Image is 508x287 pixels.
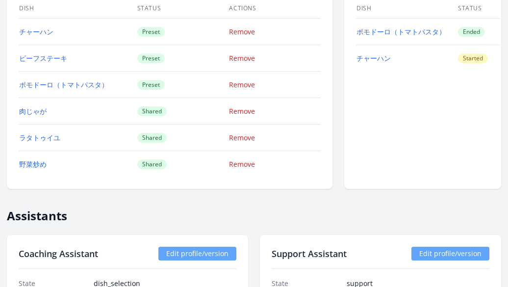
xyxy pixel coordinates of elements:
a: Remove [229,133,255,142]
span: Shared [137,159,167,169]
a: ビーフステーキ [19,53,67,63]
a: Edit profile/version [158,247,236,261]
a: 野菜炒め [19,159,47,169]
span: Shared [137,106,167,116]
a: Remove [229,80,255,89]
h2: Assistants [7,201,501,223]
a: Edit profile/version [411,247,489,261]
a: ポモドーロ（トマトパスタ） [19,80,108,89]
a: Remove [229,53,255,63]
a: ラタトゥイユ [19,133,60,142]
a: Remove [229,27,255,36]
h2: Coaching Assistant [19,247,98,261]
span: Preset [137,80,165,90]
a: Remove [229,106,255,116]
span: Preset [137,53,165,63]
a: ポモドーロ（トマトパスタ） [356,27,446,36]
a: 肉じゃが [19,106,47,116]
span: Preset [137,27,165,37]
span: Started [458,53,488,63]
h2: Support Assistant [272,247,347,261]
span: Ended [458,27,485,37]
a: チャーハン [19,27,53,36]
span: Shared [137,133,167,143]
a: Remove [229,159,255,169]
a: チャーハン [356,53,391,63]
